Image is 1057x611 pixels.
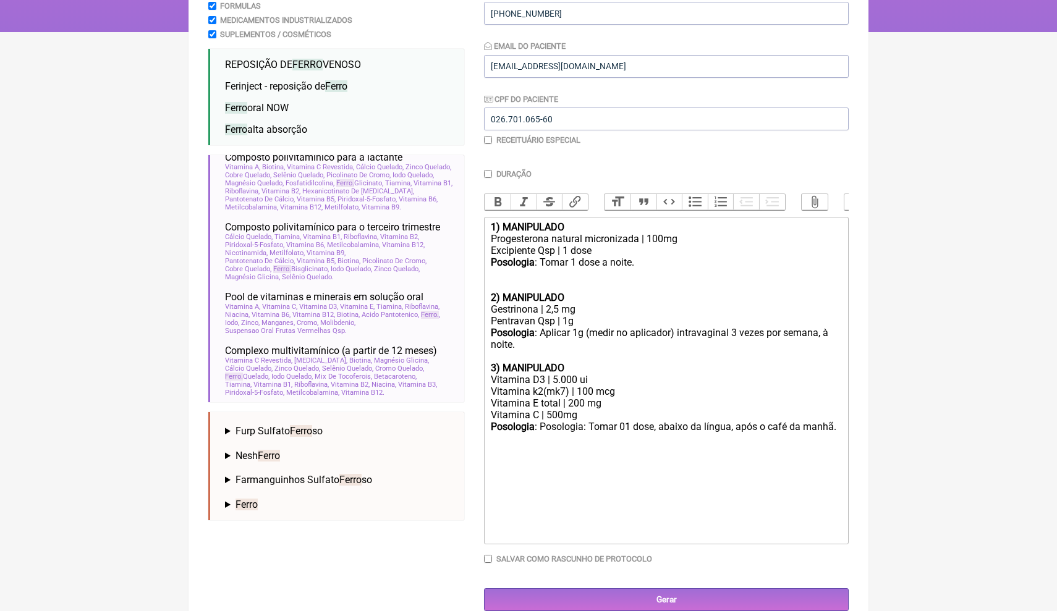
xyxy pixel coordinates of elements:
span: Ferro [336,179,354,187]
div: Gestrinona | 2,5 mg [491,303,842,315]
span: Cobre Quelado [225,265,271,273]
span: Riboflavina, Vitamina B2 [294,381,370,389]
button: Quote [630,194,656,210]
span: Bisglicinato [273,265,329,273]
span: Ferro [258,450,280,461]
span: Vitamina C Revestida [287,163,354,171]
strong: Posologia [491,327,535,339]
summary: Farmanguinhos SulfatoFerroso [225,474,454,486]
div: Progesterona natural micronizada | 100mg [491,233,842,245]
span: [MEDICAL_DATA] [294,356,347,364]
span: Farmanguinhos Sulfato so [236,474,372,486]
span: Picolinato De Cromo [362,257,427,265]
span: Riboflavina [405,303,439,311]
span: Ferro [225,124,247,135]
div: : Posologia: Tomar 01 dose, abaixo da língua, após o café da manhã. ㅤ [491,421,842,469]
span: Cromo [297,319,318,327]
button: Bold [485,194,511,210]
span: Vitamina A [225,303,260,311]
span: REPOSIÇÃO DE VENOSO [225,59,361,70]
span: Molibdenio [320,319,355,327]
span: Magnésio Glicina [225,273,280,281]
span: Fosfatidilcolina [286,179,334,187]
span: Glicinato [336,179,383,187]
label: Duração [496,169,532,179]
div: Pentravan Qsp | 1g [491,315,842,327]
span: Biotina [337,257,360,265]
span: Complexo multivitamínico (a partir de 12 meses) [225,345,437,356]
span: Picolinato De Cromo [326,171,391,179]
span: Tiamina, Vitamina B1 [274,233,342,241]
label: Email do Paciente [484,41,566,51]
span: Ferro [325,80,347,92]
span: Hexanicotinato De [MEDICAL_DATA] [302,187,414,195]
div: : Aplicar 1g (medir no aplicador) intravaginal 3 vezes por semana, à noite. [491,327,842,350]
span: Nicotinamida [225,249,268,257]
span: Vitamina C [262,303,297,311]
span: Cromo Quelado [375,364,424,373]
span: Iodo [225,319,239,327]
span: Piridoxal-5-Fosfato, Vitamina B6 [225,241,325,249]
span: Suspensao Oral Frutas Vermelhas Qsp [225,327,347,335]
span: Ferro [273,265,291,273]
strong: Posologia [491,421,535,432]
span: Iodo Quelado [271,373,313,381]
span: Zinco Quelado [274,364,320,373]
span: Iodo Quelado [393,171,434,179]
span: Metilcobalamina, Vitamina B12 [327,241,425,249]
span: Vitamina B6 [252,311,291,319]
span: Piridoxal-5-Fosfato [225,389,284,397]
div: Vitamina k2(mk7) | 100 mcg [491,386,842,397]
summary: NeshFerro [225,450,454,461]
span: Pool de vitaminas e minerais em solução oral [225,291,423,303]
div: Excipiente Qsp | 1 dose [491,245,842,256]
button: Increase Level [759,194,785,210]
span: Cobre Quelado [225,171,271,179]
button: Numbers [708,194,734,210]
span: Niacina [225,311,250,319]
span: Metilcobalamina, Vitamina B12 [286,389,384,397]
span: Pantotenato De Cálcio, Vitamina B5 [225,257,336,265]
span: Niacina, Vitamina B3 [371,381,437,389]
span: Biotina [337,311,360,319]
label: Receituário Especial [496,135,580,145]
span: Vitamina B12 [292,311,335,319]
span: Biotina [349,356,372,364]
summary: Ferro [225,499,454,510]
div: : Tomar 1 dose a noite. [491,256,842,292]
span: Cálcio Quelado [225,233,273,241]
span: alta absorção [225,124,307,135]
strong: Posologia [491,256,535,268]
span: Composto polivitamínico para a lactante [225,151,402,163]
span: Piridoxal-5-Fosfato, Vitamina B6 [337,195,438,203]
span: Selênio Quelado [282,273,334,281]
span: Riboflavina, Vitamina B2 [344,233,419,241]
span: Magnésio Quelado [225,179,284,187]
span: Riboflavina, Vitamina B2 [225,187,300,195]
span: Composto polivitamínico para o terceiro trimestre [225,221,440,233]
span: Biotina [262,163,285,171]
span: Vitamina D3 [299,303,338,311]
strong: 1) MANIPULADO [491,221,564,233]
span: Furp Sulfato so [236,425,323,437]
span: Tiamina, Vitamina B1 [225,381,292,389]
button: Decrease Level [733,194,759,210]
span: Zinco [241,319,260,327]
span: Cálcio Quelado [356,163,404,171]
span: Ferro [225,102,247,114]
button: Attach Files [802,194,828,210]
span: Cálcio Quelado [225,364,273,373]
span: Tiamina, Vitamina B1 [385,179,452,187]
span: Acido Pantotenico [362,311,419,319]
span: Ferro [236,499,258,510]
button: Heading [605,194,630,210]
button: Bullets [682,194,708,210]
summary: Furp SulfatoFerroso [225,425,454,437]
label: CPF do Paciente [484,95,558,104]
span: Tiamina [376,303,403,311]
button: Code [656,194,682,210]
span: Iodo Quelado [331,265,372,273]
span: Pantotenato De Cálcio, Vitamina B5 [225,195,336,203]
span: Vitamina A [225,163,260,171]
label: Salvar como rascunho de Protocolo [496,554,652,563]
